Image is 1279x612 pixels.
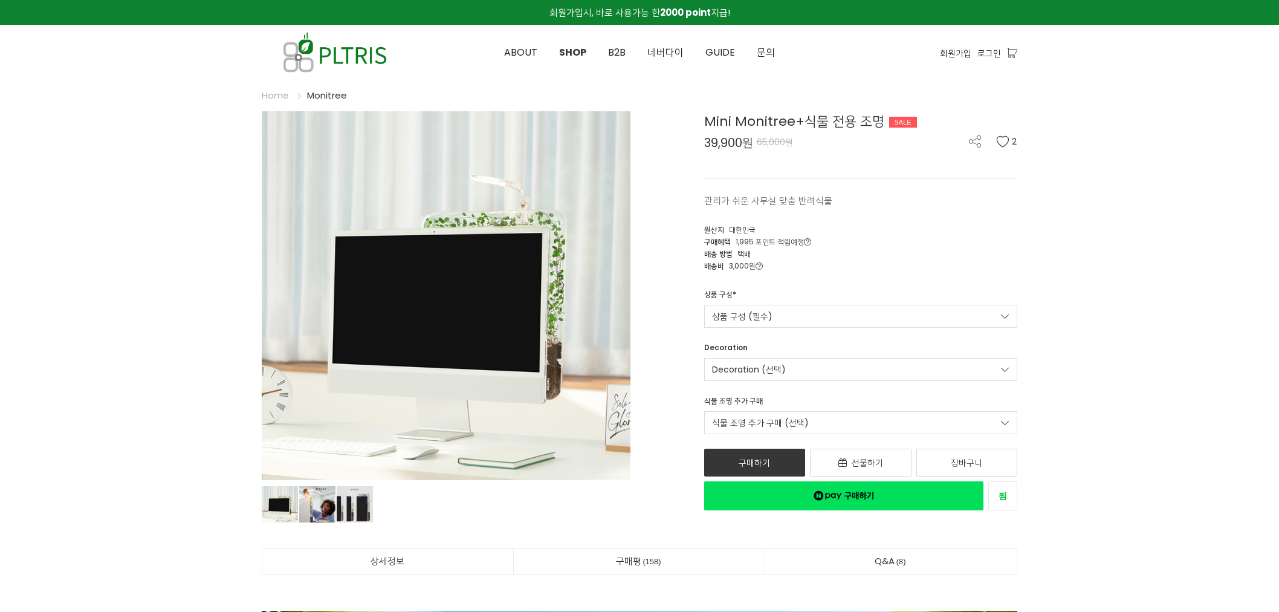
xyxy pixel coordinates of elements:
[977,47,1001,60] a: 로그인
[852,457,883,469] span: 선물하기
[704,358,1018,381] a: Decoration (선택)
[262,89,289,102] a: Home
[704,224,724,235] span: 원산지
[988,481,1017,510] a: 새창
[307,89,347,102] a: Monitree
[737,249,751,259] span: 택배
[704,449,806,477] a: 구매하기
[746,25,786,80] a: 문의
[704,289,736,305] div: 상품 구성
[704,396,763,411] div: 식물 조명 추가 구매
[262,549,513,574] a: 상세정보
[704,411,1018,434] a: 식물 조명 추가 구매 (선택)
[996,135,1017,148] button: 2
[895,555,908,568] span: 8
[1012,135,1017,148] span: 2
[704,236,731,247] span: 구매혜택
[729,224,756,235] span: 대한민국
[940,47,971,60] a: 회원가입
[493,25,548,80] a: ABOUT
[608,45,626,59] span: B2B
[757,136,793,148] span: 65,000원
[704,194,1018,208] p: 관리가 쉬운 사무실 맞춤 반려식물
[641,555,663,568] span: 158
[729,261,763,271] span: 3,000원
[704,342,748,358] div: Decoration
[549,6,730,19] span: 회원가입시, 바로 사용가능 한 지급!
[916,449,1018,477] a: 장바구니
[704,261,724,271] span: 배송비
[559,45,586,59] span: SHOP
[704,481,984,510] a: 새창
[548,25,597,80] a: SHOP
[647,45,684,59] span: 네버다이
[597,25,636,80] a: B2B
[660,6,711,19] strong: 2000 point
[889,117,917,128] div: SALE
[704,305,1018,328] a: 상품 구성 (필수)
[504,45,537,59] span: ABOUT
[704,111,1018,131] div: Mini Monitree+식물 전용 조명
[765,549,1017,574] a: Q&A8
[810,449,911,477] a: 선물하기
[736,236,811,247] span: 1,995 포인트 적립예정
[704,137,753,149] span: 39,900원
[695,25,746,80] a: GUIDE
[704,249,733,259] span: 배송 방법
[636,25,695,80] a: 네버다이
[705,45,735,59] span: GUIDE
[514,549,765,574] a: 구매평158
[757,45,775,59] span: 문의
